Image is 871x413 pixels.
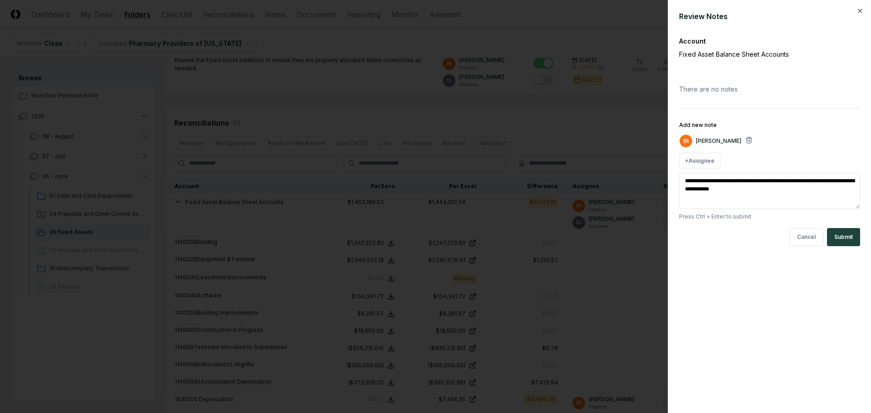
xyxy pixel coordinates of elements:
button: Submit [827,228,860,246]
button: +Assignee [679,153,720,169]
div: Review Notes [679,11,860,22]
button: Cancel [789,228,823,246]
span: BR [683,138,689,145]
p: Press Ctrl + Enter to submit [679,213,860,221]
p: Fixed Asset Balance Sheet Accounts [679,49,829,59]
div: Account [679,36,860,46]
div: There are no notes [679,77,860,101]
label: Add new note [679,121,717,128]
p: [PERSON_NAME] [696,137,741,145]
